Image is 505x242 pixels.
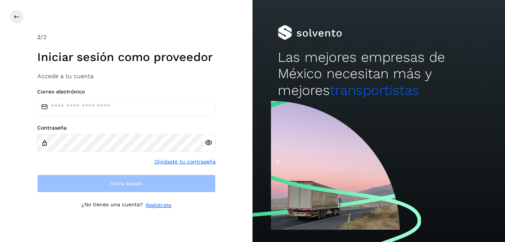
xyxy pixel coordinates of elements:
[146,201,171,209] a: Regístrate
[81,201,143,209] p: ¿No tienes una cuenta?
[37,125,216,131] label: Contraseña
[37,33,216,42] div: /2
[154,158,216,166] a: Olvidaste tu contraseña
[278,49,480,99] h2: Las mejores empresas de México necesitan más y mejores
[37,34,41,41] span: 2
[37,50,216,64] h1: Iniciar sesión como proveedor
[37,175,216,192] button: Inicia sesión
[330,82,419,98] span: transportistas
[110,181,142,186] span: Inicia sesión
[37,73,216,80] h3: Accede a tu cuenta
[37,89,216,95] label: Correo electrónico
